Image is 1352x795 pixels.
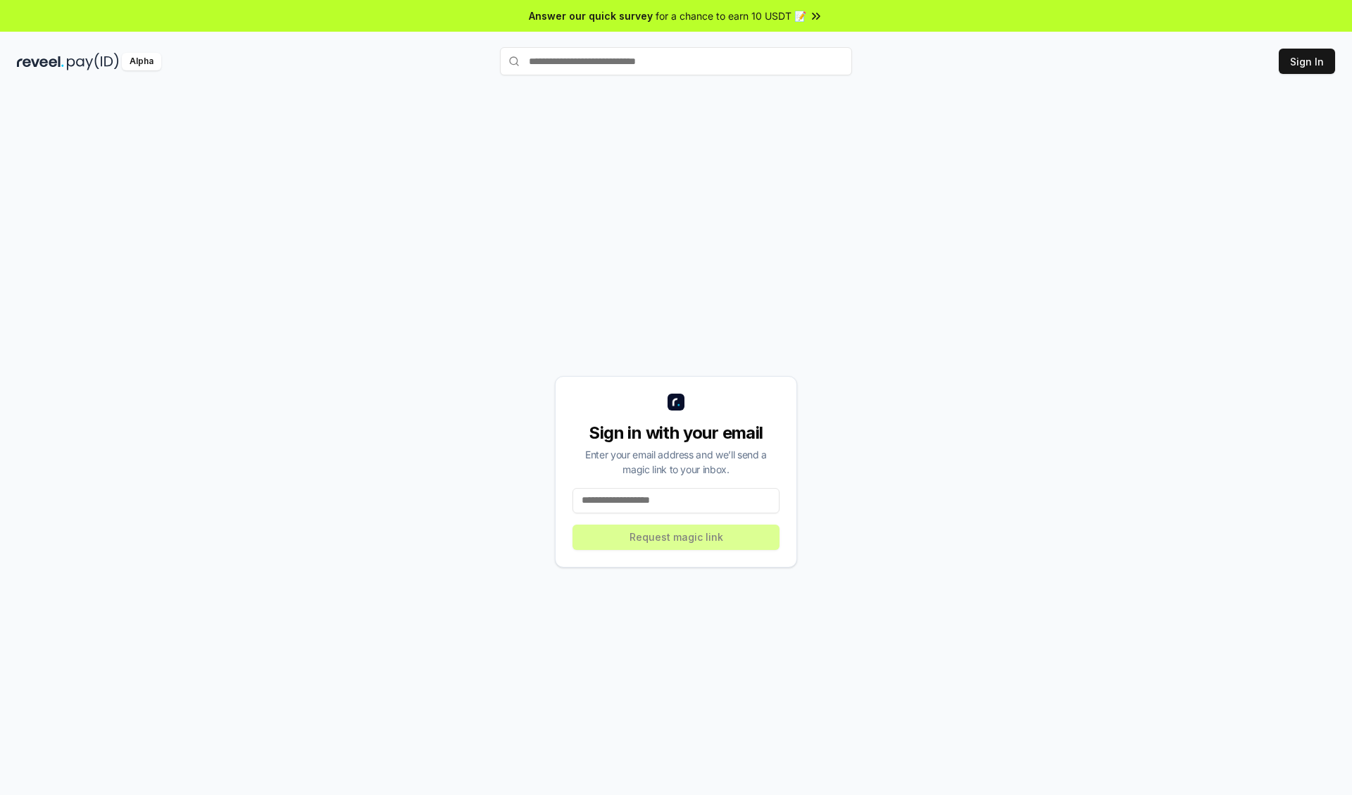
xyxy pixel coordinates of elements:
button: Sign In [1279,49,1335,74]
div: Enter your email address and we’ll send a magic link to your inbox. [572,447,780,477]
span: for a chance to earn 10 USDT 📝 [656,8,806,23]
span: Answer our quick survey [529,8,653,23]
img: pay_id [67,53,119,70]
div: Alpha [122,53,161,70]
img: logo_small [668,394,684,411]
div: Sign in with your email [572,422,780,444]
img: reveel_dark [17,53,64,70]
